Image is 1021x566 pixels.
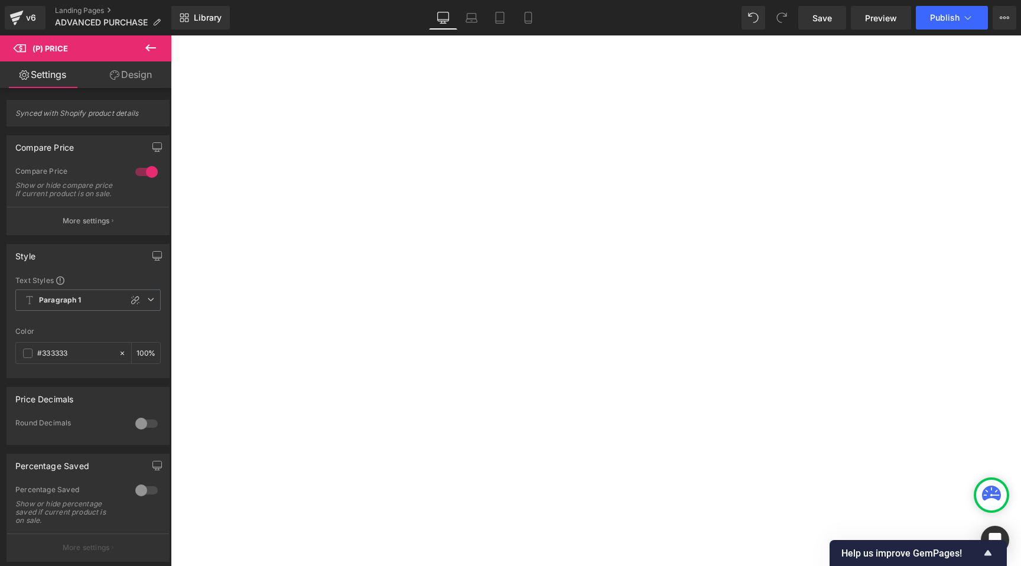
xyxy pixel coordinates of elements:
p: More settings [63,542,110,553]
button: Publish [916,6,988,30]
div: Percentage Saved [15,485,123,497]
button: More [993,6,1016,30]
div: Color [15,327,161,336]
span: Publish [930,13,960,22]
div: Round Decimals [15,418,123,431]
a: Landing Pages [55,6,171,15]
div: Show or hide percentage saved if current product is on sale. [15,500,122,525]
div: Compare Price [15,167,123,179]
span: Preview [865,12,897,24]
div: % [132,343,160,363]
div: Compare Price [15,136,74,152]
input: Color [37,347,113,360]
div: Text Styles [15,275,161,285]
a: New Library [171,6,230,30]
a: Laptop [457,6,486,30]
span: Save [812,12,832,24]
div: Style [15,245,35,261]
div: Show or hide compare price if current product is on sale. [15,181,122,198]
div: v6 [24,10,38,25]
a: Mobile [514,6,542,30]
span: Help us improve GemPages! [841,548,981,559]
p: More settings [63,216,110,226]
span: Synced with Shopify product details [15,109,161,126]
button: Show survey - Help us improve GemPages! [841,546,995,560]
div: Price Decimals [15,388,74,404]
a: Desktop [429,6,457,30]
div: Open Intercom Messenger [981,526,1009,554]
button: More settings [7,534,169,561]
a: v6 [5,6,45,30]
div: Percentage Saved [15,454,89,471]
button: Redo [770,6,794,30]
span: ADVANCED PURCHASE [55,18,148,27]
a: Tablet [486,6,514,30]
span: Library [194,12,222,23]
a: Design [88,61,174,88]
button: Undo [742,6,765,30]
span: (P) Price [32,44,68,53]
button: More settings [7,207,169,235]
b: Paragraph 1 [39,295,82,305]
a: Preview [851,6,911,30]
